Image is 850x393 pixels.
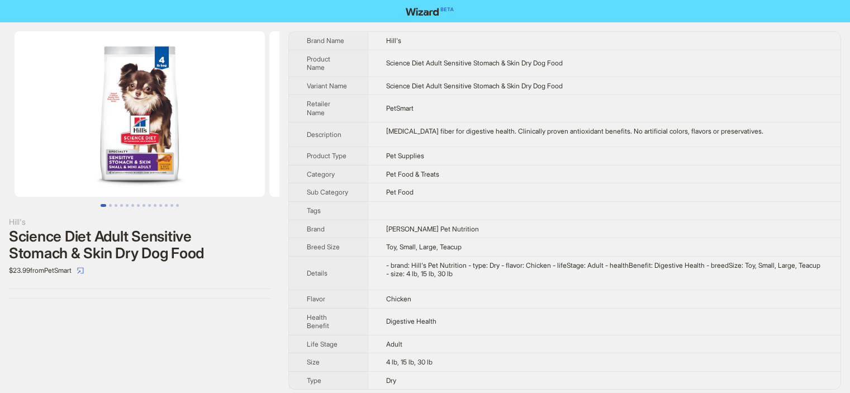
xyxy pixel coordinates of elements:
span: Adult [386,340,402,348]
div: Science Diet Adult Sensitive Stomach & Skin Dry Dog Food [9,228,270,262]
button: Go to slide 5 [126,204,129,207]
span: Sub Category [307,188,348,196]
span: Science Diet Adult Sensitive Stomach & Skin Dry Dog Food [386,59,563,67]
button: Go to slide 2 [109,204,112,207]
span: Pet Food [386,188,414,196]
span: Size [307,358,320,366]
div: Hill's [9,216,270,228]
button: Go to slide 13 [170,204,173,207]
span: 4 lb, 15 lb, 30 lb [386,358,433,366]
span: Digestive Health [386,317,436,325]
span: Science Diet Adult Sensitive Stomach & Skin Dry Dog Food [386,82,563,90]
button: Go to slide 3 [115,204,117,207]
span: Brand Name [307,36,344,45]
span: Tags [307,206,321,215]
span: Life Stage [307,340,338,348]
span: Breed Size [307,243,340,251]
span: Retailer Name [307,100,330,117]
img: Science Diet Adult Sensitive Stomach & Skin Dry Dog Food Science Diet Adult Sensitive Stomach & S... [269,31,520,197]
span: Product Name [307,55,330,72]
span: Category [307,170,335,178]
div: $23.99 from PetSmart [9,262,270,280]
span: Flavor [307,295,325,303]
span: Hill's [386,36,401,45]
button: Go to slide 6 [131,204,134,207]
div: - brand: Hill's Pet Nutrition - type: Dry - flavor: Chicken - lifeStage: Adult - healthBenefit: D... [386,261,823,278]
span: select [77,267,84,274]
span: Health Benefit [307,313,329,330]
span: Brand [307,225,325,233]
span: [PERSON_NAME] Pet Nutrition [386,225,479,233]
button: Go to slide 9 [148,204,151,207]
span: Description [307,130,341,139]
button: Go to slide 7 [137,204,140,207]
button: Go to slide 12 [165,204,168,207]
button: Go to slide 14 [176,204,179,207]
button: Go to slide 1 [101,204,106,207]
span: Type [307,376,321,385]
button: Go to slide 8 [143,204,145,207]
span: Pet Supplies [386,151,424,160]
span: Toy, Small, Large, Teacup [386,243,462,251]
img: Science Diet Adult Sensitive Stomach & Skin Dry Dog Food Science Diet Adult Sensitive Stomach & S... [15,31,265,197]
div: Prebiotic fiber for digestive health. Clinically proven antioxidant benefits. No artificial color... [386,127,823,136]
span: Product Type [307,151,346,160]
span: Pet Food & Treats [386,170,439,178]
span: PetSmart [386,104,414,112]
span: Dry [386,376,396,385]
span: Variant Name [307,82,347,90]
span: Chicken [386,295,411,303]
button: Go to slide 10 [154,204,156,207]
button: Go to slide 4 [120,204,123,207]
span: Details [307,269,327,277]
button: Go to slide 11 [159,204,162,207]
